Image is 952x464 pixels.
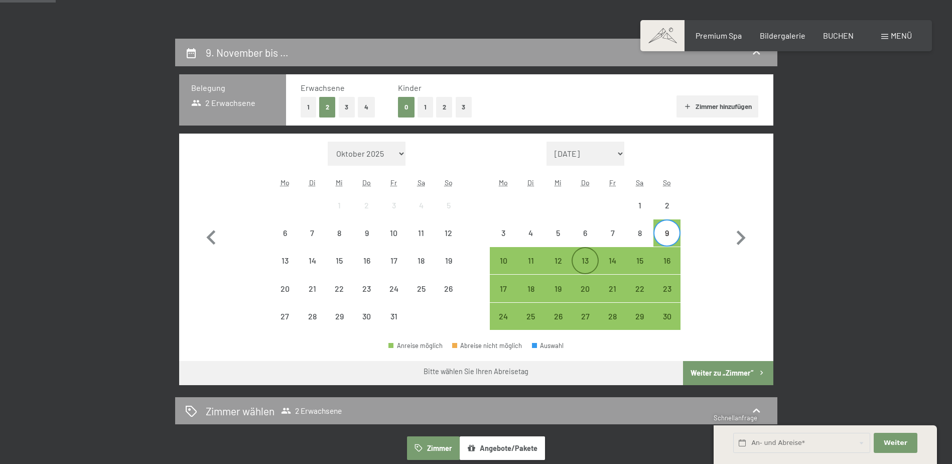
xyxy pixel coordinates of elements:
[436,229,461,254] div: 12
[407,247,435,274] div: Abreise nicht möglich
[527,178,534,187] abbr: Dienstag
[407,275,435,302] div: Sat Oct 25 2025
[445,178,453,187] abbr: Sonntag
[327,312,352,337] div: 29
[626,219,653,247] div: Sat Nov 08 2025
[573,229,598,254] div: 6
[435,192,462,219] div: Sun Oct 05 2025
[271,275,299,302] div: Abreise nicht möglich
[353,192,380,219] div: Abreise nicht möglich
[353,275,380,302] div: Thu Oct 23 2025
[409,285,434,310] div: 25
[490,303,517,330] div: Mon Nov 24 2025
[407,192,435,219] div: Sat Oct 04 2025
[339,97,355,118] button: 3
[436,285,461,310] div: 26
[456,97,472,118] button: 3
[545,247,572,274] div: Wed Nov 12 2025
[517,247,545,274] div: Tue Nov 11 2025
[299,303,326,330] div: Tue Oct 28 2025
[517,303,545,330] div: Abreise möglich
[273,285,298,310] div: 20
[460,436,545,459] button: Angebote/Pakete
[326,275,353,302] div: Abreise nicht möglich
[354,229,379,254] div: 9
[609,178,616,187] abbr: Freitag
[354,201,379,226] div: 2
[517,219,545,247] div: Abreise nicht möglich
[436,257,461,282] div: 19
[409,257,434,282] div: 18
[353,219,380,247] div: Thu Oct 09 2025
[436,97,453,118] button: 2
[380,219,407,247] div: Fri Oct 10 2025
[336,178,343,187] abbr: Mittwoch
[271,219,299,247] div: Abreise nicht möglich
[663,178,671,187] abbr: Sonntag
[435,247,462,274] div: Abreise nicht möglich
[545,303,572,330] div: Wed Nov 26 2025
[353,247,380,274] div: Thu Oct 16 2025
[626,303,653,330] div: Abreise möglich
[573,257,598,282] div: 13
[327,229,352,254] div: 8
[381,312,406,337] div: 31
[884,438,907,447] span: Weiter
[555,178,562,187] abbr: Mittwoch
[326,303,353,330] div: Abreise nicht möglich
[627,257,652,282] div: 15
[499,178,508,187] abbr: Montag
[326,219,353,247] div: Abreise nicht möglich
[299,247,326,274] div: Tue Oct 14 2025
[281,406,342,416] span: 2 Erwachsene
[407,219,435,247] div: Sat Oct 11 2025
[654,201,679,226] div: 2
[546,285,571,310] div: 19
[358,97,375,118] button: 4
[573,285,598,310] div: 20
[600,312,625,337] div: 28
[599,303,626,330] div: Abreise möglich
[572,219,599,247] div: Abreise nicht möglich
[823,31,854,40] a: BUCHEN
[300,285,325,310] div: 21
[517,219,545,247] div: Tue Nov 04 2025
[626,247,653,274] div: Abreise möglich
[490,303,517,330] div: Abreise möglich
[301,97,316,118] button: 1
[626,275,653,302] div: Abreise möglich
[874,433,917,453] button: Weiter
[490,219,517,247] div: Abreise nicht möglich
[518,312,543,337] div: 25
[380,247,407,274] div: Fri Oct 17 2025
[418,97,433,118] button: 1
[390,178,397,187] abbr: Freitag
[490,275,517,302] div: Mon Nov 17 2025
[653,275,681,302] div: Sun Nov 23 2025
[626,219,653,247] div: Abreise nicht möglich
[353,219,380,247] div: Abreise nicht möglich
[271,247,299,274] div: Abreise nicht möglich
[627,229,652,254] div: 8
[726,142,755,330] button: Nächster Monat
[653,192,681,219] div: Sun Nov 02 2025
[407,275,435,302] div: Abreise nicht möglich
[435,275,462,302] div: Abreise nicht möglich
[380,247,407,274] div: Abreise nicht möglich
[197,142,226,330] button: Vorheriger Monat
[191,97,256,108] span: 2 Erwachsene
[353,275,380,302] div: Abreise nicht möglich
[546,312,571,337] div: 26
[653,219,681,247] div: Sun Nov 09 2025
[517,247,545,274] div: Abreise möglich
[653,219,681,247] div: Abreise möglich
[572,219,599,247] div: Thu Nov 06 2025
[627,312,652,337] div: 29
[435,247,462,274] div: Sun Oct 19 2025
[191,82,274,93] h3: Belegung
[435,219,462,247] div: Sun Oct 12 2025
[626,192,653,219] div: Sat Nov 01 2025
[452,342,522,349] div: Abreise nicht möglich
[676,95,758,118] button: Zimmer hinzufügen
[281,178,290,187] abbr: Montag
